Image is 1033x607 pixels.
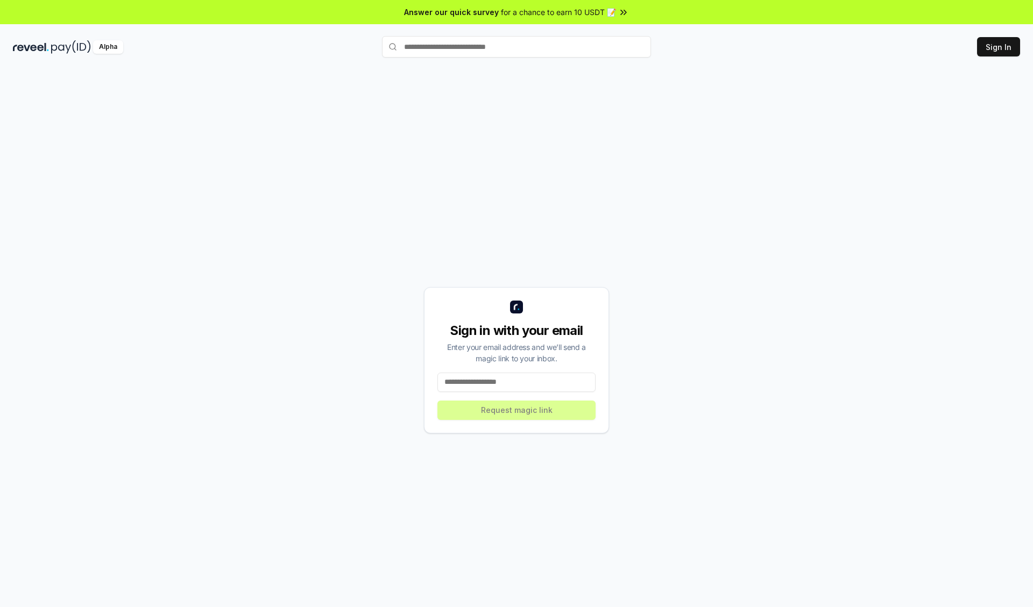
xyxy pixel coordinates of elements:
div: Sign in with your email [437,322,596,339]
div: Alpha [93,40,123,54]
img: pay_id [51,40,91,54]
img: reveel_dark [13,40,49,54]
button: Sign In [977,37,1020,56]
span: for a chance to earn 10 USDT 📝 [501,6,616,18]
span: Answer our quick survey [404,6,499,18]
img: logo_small [510,301,523,313]
div: Enter your email address and we’ll send a magic link to your inbox. [437,341,596,364]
